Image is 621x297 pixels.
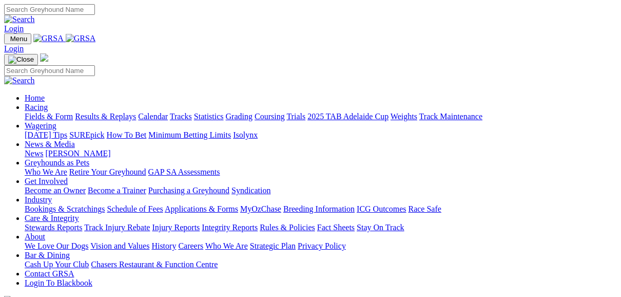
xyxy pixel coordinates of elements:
[148,131,231,139] a: Minimum Betting Limits
[170,112,192,121] a: Tracks
[240,205,281,213] a: MyOzChase
[88,186,146,195] a: Become a Trainer
[4,24,24,33] a: Login
[25,94,45,102] a: Home
[107,205,163,213] a: Schedule of Fees
[148,186,229,195] a: Purchasing a Greyhound
[178,242,203,250] a: Careers
[165,205,238,213] a: Applications & Forms
[69,168,146,176] a: Retire Your Greyhound
[25,269,74,278] a: Contact GRSA
[25,232,45,241] a: About
[357,223,404,232] a: Stay On Track
[260,223,315,232] a: Rules & Policies
[25,195,52,204] a: Industry
[25,186,86,195] a: Become an Owner
[25,242,617,251] div: About
[25,214,79,222] a: Care & Integrity
[25,223,617,232] div: Care & Integrity
[286,112,305,121] a: Trials
[107,131,147,139] a: How To Bet
[69,131,104,139] a: SUREpick
[66,34,96,43] img: GRSA
[4,4,95,15] input: Search
[25,131,617,140] div: Wagering
[202,223,258,232] a: Integrity Reports
[25,223,82,232] a: Stewards Reports
[25,260,89,269] a: Cash Up Your Club
[205,242,248,250] a: Who We Are
[25,112,73,121] a: Fields & Form
[25,103,48,112] a: Racing
[25,251,70,259] a: Bar & Dining
[283,205,355,213] a: Breeding Information
[255,112,285,121] a: Coursing
[33,34,64,43] img: GRSA
[4,76,35,85] img: Search
[233,131,258,139] a: Isolynx
[4,15,35,24] img: Search
[152,223,200,232] a: Injury Reports
[40,53,48,62] img: logo-grsa-white.png
[419,112,482,121] a: Track Maintenance
[25,149,617,158] div: News & Media
[25,205,617,214] div: Industry
[4,65,95,76] input: Search
[25,260,617,269] div: Bar & Dining
[138,112,168,121] a: Calendar
[298,242,346,250] a: Privacy Policy
[25,279,92,287] a: Login To Blackbook
[25,131,67,139] a: [DATE] Tips
[226,112,253,121] a: Grading
[10,35,27,43] span: Menu
[307,112,389,121] a: 2025 TAB Adelaide Cup
[25,140,75,148] a: News & Media
[25,168,67,176] a: Who We Are
[25,121,56,130] a: Wagering
[25,177,68,185] a: Get Involved
[25,205,105,213] a: Bookings & Scratchings
[231,186,270,195] a: Syndication
[25,186,617,195] div: Get Involved
[25,168,617,177] div: Greyhounds as Pets
[75,112,136,121] a: Results & Replays
[91,260,218,269] a: Chasers Restaurant & Function Centre
[25,158,89,167] a: Greyhounds as Pets
[4,33,31,44] button: Toggle navigation
[317,223,355,232] a: Fact Sheets
[4,54,38,65] button: Toggle navigation
[8,55,34,64] img: Close
[25,149,43,158] a: News
[25,112,617,121] div: Racing
[84,223,150,232] a: Track Injury Rebate
[90,242,149,250] a: Vision and Values
[391,112,417,121] a: Weights
[151,242,176,250] a: History
[357,205,406,213] a: ICG Outcomes
[4,44,24,53] a: Login
[408,205,441,213] a: Race Safe
[148,168,220,176] a: GAP SA Assessments
[45,149,110,158] a: [PERSON_NAME]
[25,242,88,250] a: We Love Our Dogs
[194,112,224,121] a: Statistics
[250,242,296,250] a: Strategic Plan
